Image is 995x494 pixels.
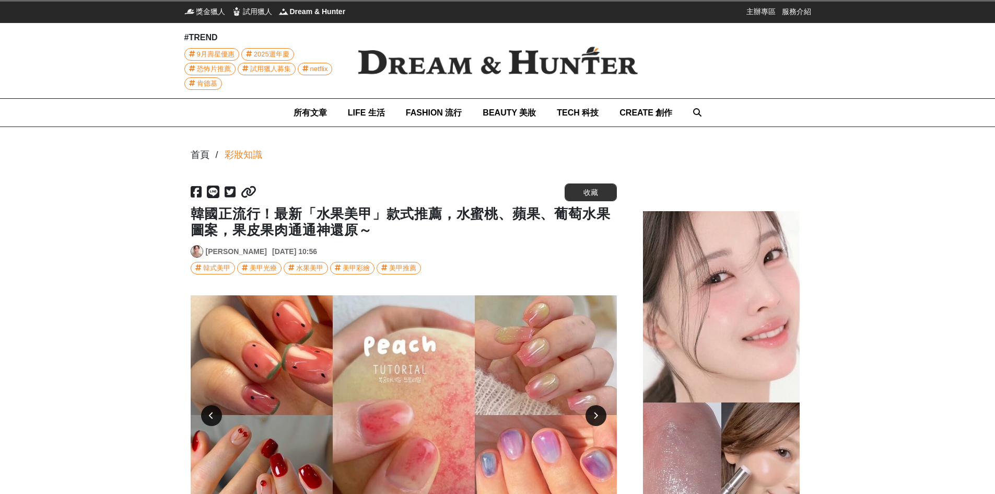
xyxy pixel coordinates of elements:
[294,108,327,117] span: 所有文章
[296,262,323,274] div: 水果美甲
[197,49,235,60] span: 9月壽星優惠
[619,108,672,117] span: CREATE 創作
[216,148,218,162] div: /
[203,262,230,274] div: 韓式美甲
[184,63,236,75] a: 恐怖片推薦
[191,148,209,162] div: 首頁
[191,246,203,257] img: Avatar
[619,99,672,127] a: CREATE 創作
[243,6,272,17] span: 試用獵人
[298,63,333,75] a: netflix
[196,6,225,17] span: 獎金獵人
[191,245,203,258] a: Avatar
[225,148,262,162] a: 彩妝知識
[184,6,195,17] img: 獎金獵人
[184,77,222,90] a: 肯德基
[191,206,617,238] h1: 韓國正流行！最新「水果美甲」款式推薦，水蜜桃、蘋果、葡萄水果圖案，果皮果肉通通神還原～
[310,63,328,75] span: netflix
[565,183,617,201] button: 收藏
[343,262,370,274] div: 美甲彩繪
[389,262,416,274] div: 美甲推薦
[377,262,421,274] a: 美甲推薦
[406,108,462,117] span: FASHION 流行
[238,63,296,75] a: 試用獵人募集
[406,99,462,127] a: FASHION 流行
[272,246,317,257] div: [DATE] 10:56
[278,6,346,17] a: Dream & HunterDream & Hunter
[746,6,776,17] a: 主辦專區
[341,30,654,91] img: Dream & Hunter
[284,262,328,274] a: 水果美甲
[250,262,277,274] div: 美甲光療
[348,108,385,117] span: LIFE 生活
[184,48,239,61] a: 9月壽星優惠
[330,262,374,274] a: 美甲彩繪
[483,99,536,127] a: BEAUTY 美妝
[197,78,217,89] span: 肯德基
[206,246,267,257] a: [PERSON_NAME]
[483,108,536,117] span: BEAUTY 美妝
[184,6,225,17] a: 獎金獵人獎金獵人
[557,99,599,127] a: TECH 科技
[782,6,811,17] a: 服務介紹
[278,6,289,17] img: Dream & Hunter
[237,262,282,274] a: 美甲光療
[557,108,599,117] span: TECH 科技
[241,48,294,61] a: 2025週年慶
[191,262,235,274] a: 韓式美甲
[184,31,341,44] div: #TREND
[197,63,231,75] span: 恐怖片推薦
[250,63,291,75] span: 試用獵人募集
[294,99,327,127] a: 所有文章
[231,6,242,17] img: 試用獵人
[231,6,272,17] a: 試用獵人試用獵人
[254,49,289,60] span: 2025週年慶
[348,99,385,127] a: LIFE 生活
[290,6,346,17] span: Dream & Hunter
